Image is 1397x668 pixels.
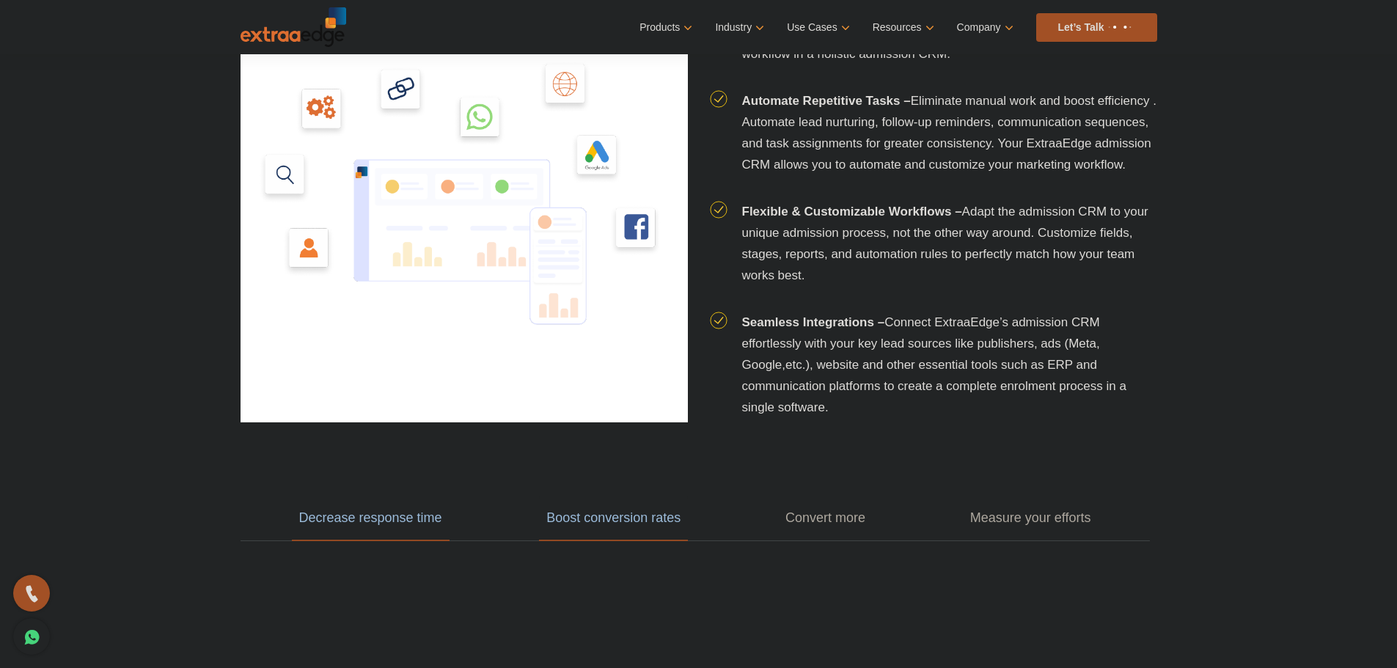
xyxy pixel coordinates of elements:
a: Industry [715,17,761,38]
span: Eliminate manual work and boost efficiency . Automate lead nurturing, follow-up reminders, commun... [742,94,1156,172]
a: Use Cases [787,17,846,38]
a: Boost conversion rates [539,496,688,541]
span: Connect ExtraaEdge’s admission CRM effortlessly with your key lead sources like publishers, ads (... [742,315,1126,414]
a: Measure your efforts [963,496,1099,541]
a: Company [957,17,1011,38]
a: Resources [873,17,931,38]
a: Decrease response time [292,496,450,541]
a: Convert more [778,496,873,541]
b: Seamless Integrations – [742,315,885,329]
a: Products [639,17,689,38]
a: Let’s Talk [1036,13,1157,42]
b: Automate Repetitive Tasks – [742,94,911,108]
b: Flexible & Customizable Workflows – [742,205,962,219]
